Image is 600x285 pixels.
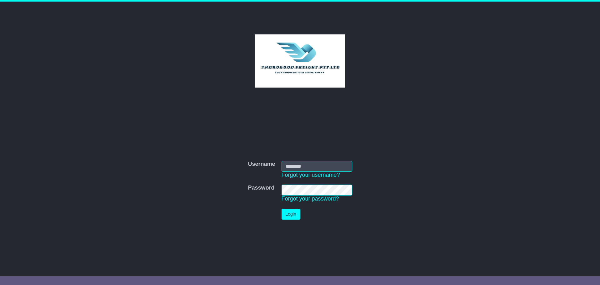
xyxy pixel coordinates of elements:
[282,172,340,178] a: Forgot your username?
[282,209,300,220] button: Login
[248,185,274,191] label: Password
[255,34,346,88] img: Thorogood Freight Pty Ltd
[282,196,339,202] a: Forgot your password?
[248,161,275,168] label: Username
